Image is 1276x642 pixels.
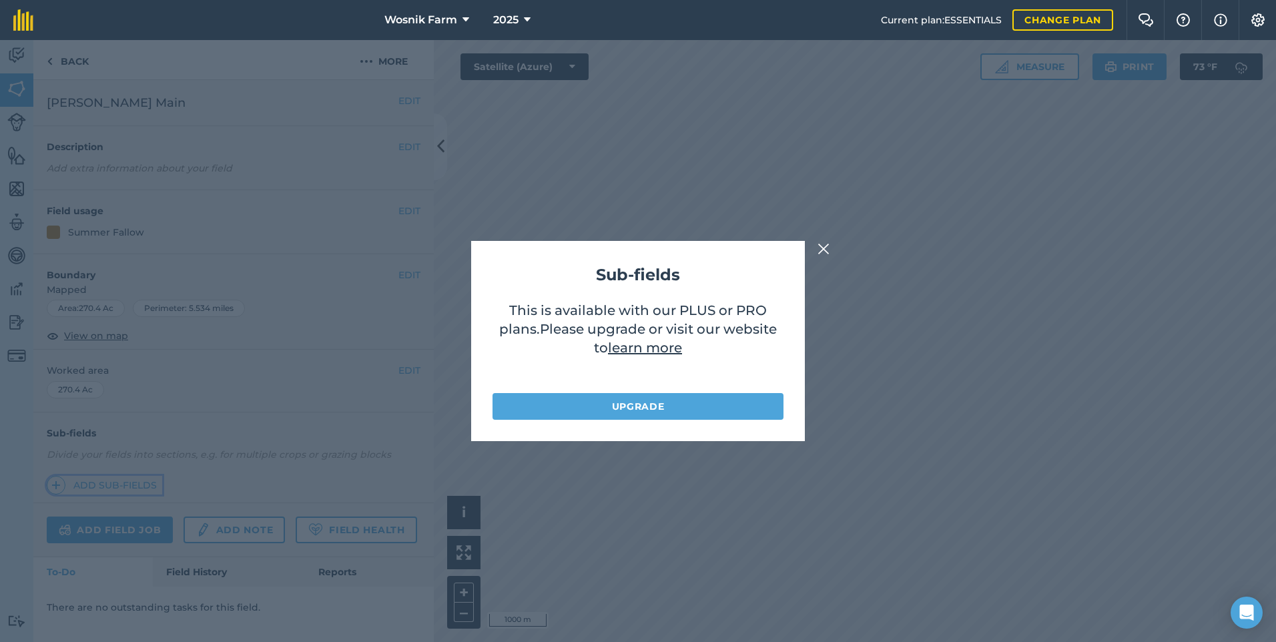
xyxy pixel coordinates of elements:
div: Open Intercom Messenger [1231,597,1263,629]
h2: Sub-fields [493,262,783,288]
img: Two speech bubbles overlapping with the left bubble in the forefront [1138,13,1154,27]
a: Upgrade [493,393,783,420]
img: A cog icon [1250,13,1266,27]
a: Change plan [1012,9,1113,31]
span: Please upgrade or visit our website to [540,321,777,356]
a: learn more [608,340,682,356]
span: 2025 [493,12,519,28]
img: fieldmargin Logo [13,9,33,31]
img: A question mark icon [1175,13,1191,27]
p: This is available with our PLUS or PRO plans . [493,301,783,380]
img: svg+xml;base64,PHN2ZyB4bWxucz0iaHR0cDovL3d3dy53My5vcmcvMjAwMC9zdmciIHdpZHRoPSIyMiIgaGVpZ2h0PSIzMC... [818,241,830,257]
span: Current plan : ESSENTIALS [881,13,1002,27]
span: Wosnik Farm [384,12,457,28]
img: svg+xml;base64,PHN2ZyB4bWxucz0iaHR0cDovL3d3dy53My5vcmcvMjAwMC9zdmciIHdpZHRoPSIxNyIgaGVpZ2h0PSIxNy... [1214,12,1227,28]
